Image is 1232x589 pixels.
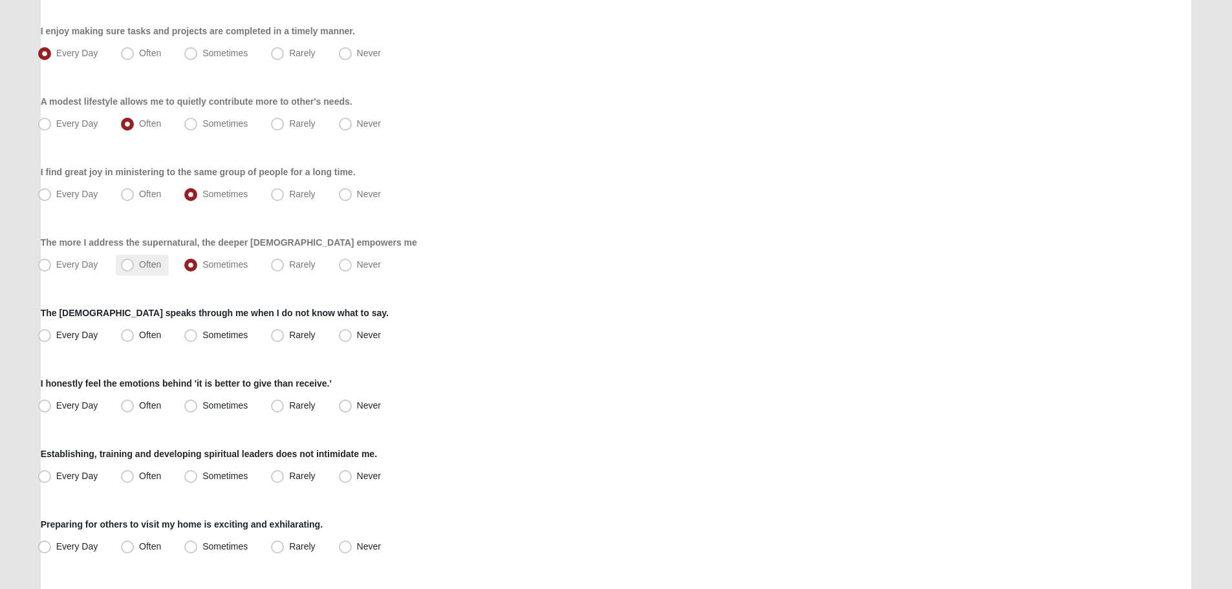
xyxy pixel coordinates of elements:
label: The [DEMOGRAPHIC_DATA] speaks through me when I do not know what to say. [41,306,389,319]
label: I enjoy making sure tasks and projects are completed in a timely manner. [41,25,355,37]
label: I find great joy in ministering to the same group of people for a long time. [41,166,356,178]
span: Sometimes [202,330,248,340]
span: Never [357,471,381,481]
span: Rarely [289,471,315,481]
span: Every Day [56,259,98,270]
span: Rarely [289,400,315,411]
span: Sometimes [202,471,248,481]
span: Often [139,189,161,199]
label: Establishing, training and developing spiritual leaders does not intimidate me. [41,447,377,460]
span: Rarely [289,48,315,58]
span: Often [139,259,161,270]
span: Never [357,48,381,58]
span: Never [357,541,381,552]
span: Sometimes [202,189,248,199]
span: Rarely [289,189,315,199]
span: Every Day [56,471,98,481]
span: Every Day [56,189,98,199]
span: Sometimes [202,541,248,552]
span: Never [357,259,381,270]
span: Never [357,400,381,411]
span: Often [139,118,161,129]
span: Often [139,400,161,411]
span: Often [139,541,161,552]
span: Every Day [56,400,98,411]
span: Every Day [56,48,98,58]
span: Rarely [289,330,315,340]
span: Never [357,189,381,199]
span: Rarely [289,118,315,129]
span: Every Day [56,541,98,552]
span: Often [139,471,161,481]
span: Sometimes [202,48,248,58]
span: Never [357,330,381,340]
span: Sometimes [202,259,248,270]
span: Every Day [56,330,98,340]
span: Never [357,118,381,129]
label: Preparing for others to visit my home is exciting and exhilarating. [41,518,323,531]
span: Rarely [289,541,315,552]
span: Sometimes [202,400,248,411]
span: Often [139,48,161,58]
span: Rarely [289,259,315,270]
label: A modest lifestyle allows me to quietly contribute more to other's needs. [41,95,352,108]
label: The more I address the supernatural, the deeper [DEMOGRAPHIC_DATA] empowers me [41,236,417,249]
label: I honestly feel the emotions behind 'it is better to give than receive.' [41,377,332,390]
span: Every Day [56,118,98,129]
span: Sometimes [202,118,248,129]
span: Often [139,330,161,340]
